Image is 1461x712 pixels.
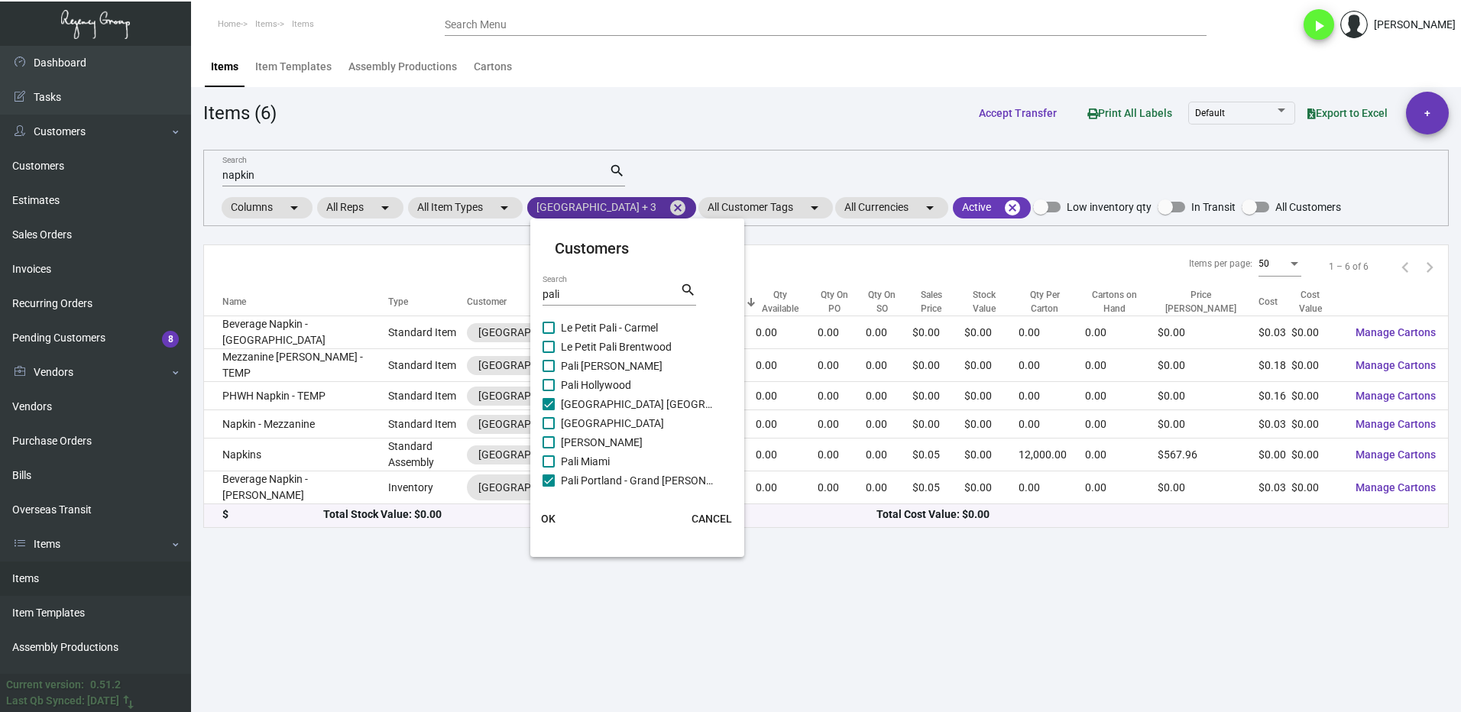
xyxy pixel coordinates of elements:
[561,414,714,432] span: [GEOGRAPHIC_DATA]
[561,452,714,471] span: Pali Miami
[680,281,696,299] mat-icon: search
[692,513,732,525] span: CANCEL
[6,677,84,693] div: Current version:
[561,319,714,337] span: Le Petit Pali - Carmel
[561,395,714,413] span: [GEOGRAPHIC_DATA] [GEOGRAPHIC_DATA]
[541,513,556,525] span: OK
[561,357,714,375] span: Pali [PERSON_NAME]
[6,693,119,709] div: Last Qb Synced: [DATE]
[524,505,573,532] button: OK
[90,677,121,693] div: 0.51.2
[679,505,744,532] button: CANCEL
[555,237,720,260] mat-card-title: Customers
[561,376,714,394] span: Pali Hollywood
[561,471,714,490] span: Pali Portland - Grand [PERSON_NAME]
[561,433,714,451] span: [PERSON_NAME]
[561,338,714,356] span: Le Petit Pali Brentwood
